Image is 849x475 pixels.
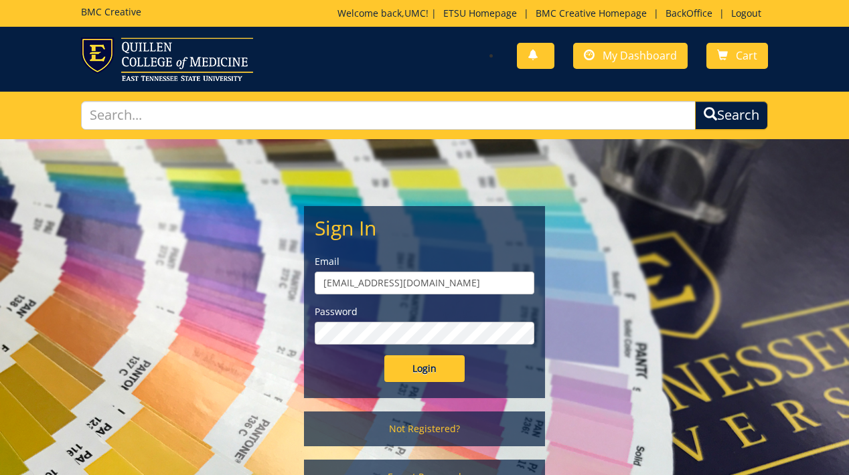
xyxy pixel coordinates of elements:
a: Cart [706,43,768,69]
label: Password [315,305,534,318]
a: BackOffice [659,7,719,19]
h5: BMC Creative [81,7,141,17]
a: My Dashboard [573,43,688,69]
input: Login [384,355,465,382]
a: UMC [404,7,426,19]
button: Search [695,101,768,130]
a: ETSU Homepage [437,7,524,19]
a: Logout [724,7,768,19]
span: Cart [736,48,757,63]
label: Email [315,255,534,268]
a: BMC Creative Homepage [529,7,653,19]
p: Welcome back, ! | | | | [337,7,768,20]
img: ETSU logo [81,37,253,81]
input: Search... [81,101,696,130]
h2: Sign In [315,217,534,239]
a: Not Registered? [304,411,545,446]
span: My Dashboard [603,48,677,63]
